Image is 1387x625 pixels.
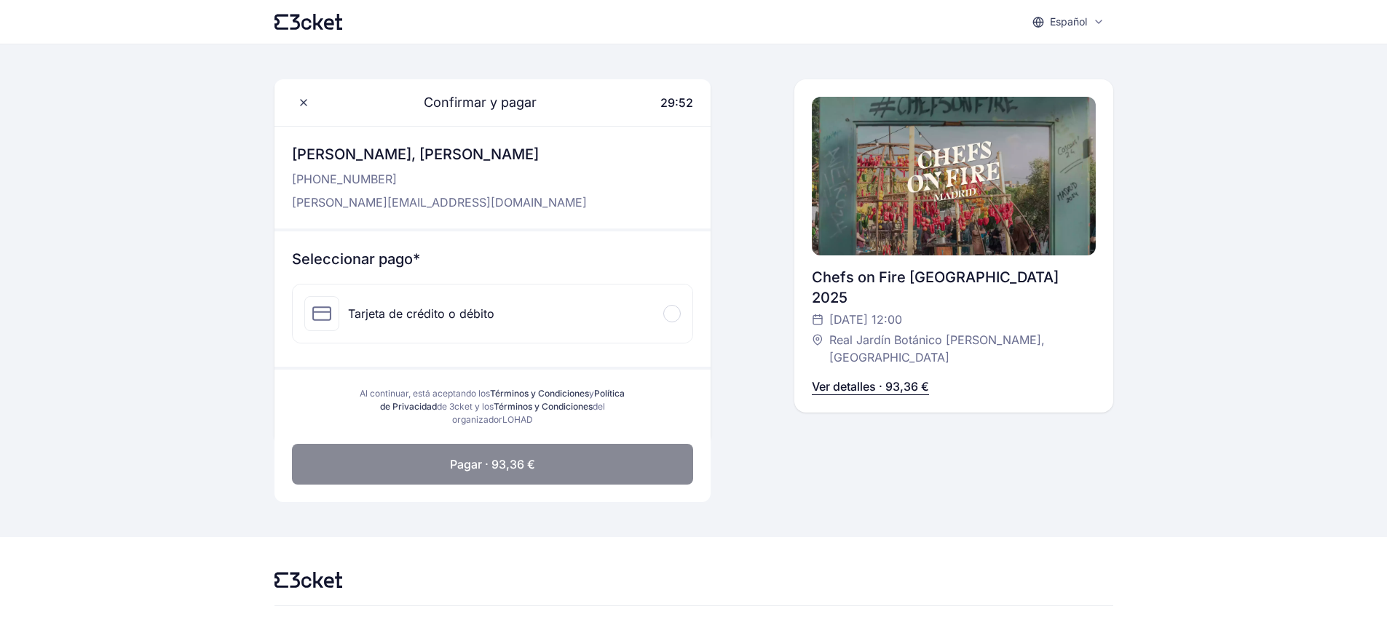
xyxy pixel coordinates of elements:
span: LOHAD [502,414,533,425]
span: Confirmar y pagar [406,92,537,113]
span: [DATE] 12:00 [829,311,902,328]
div: Tarjeta de crédito o débito [348,305,494,322]
div: Chefs on Fire [GEOGRAPHIC_DATA] 2025 [812,267,1096,308]
div: Al continuar, está aceptando los y de 3cket y los del organizador [356,387,629,426]
h3: Seleccionar pago* [292,249,693,269]
button: Pagar · 93,36 € [292,444,693,485]
p: [PHONE_NUMBER] [292,170,587,188]
span: Pagar · 93,36 € [450,455,535,473]
span: 29:52 [660,95,693,110]
span: Real Jardín Botánico [PERSON_NAME], [GEOGRAPHIC_DATA] [829,331,1081,366]
h3: [PERSON_NAME], [PERSON_NAME] [292,144,587,164]
a: Términos y Condiciones [494,401,593,412]
a: Términos y Condiciones [490,388,589,399]
p: [PERSON_NAME][EMAIL_ADDRESS][DOMAIN_NAME] [292,194,587,211]
p: Español [1050,15,1087,29]
p: Ver detalles · 93,36 € [812,378,929,395]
